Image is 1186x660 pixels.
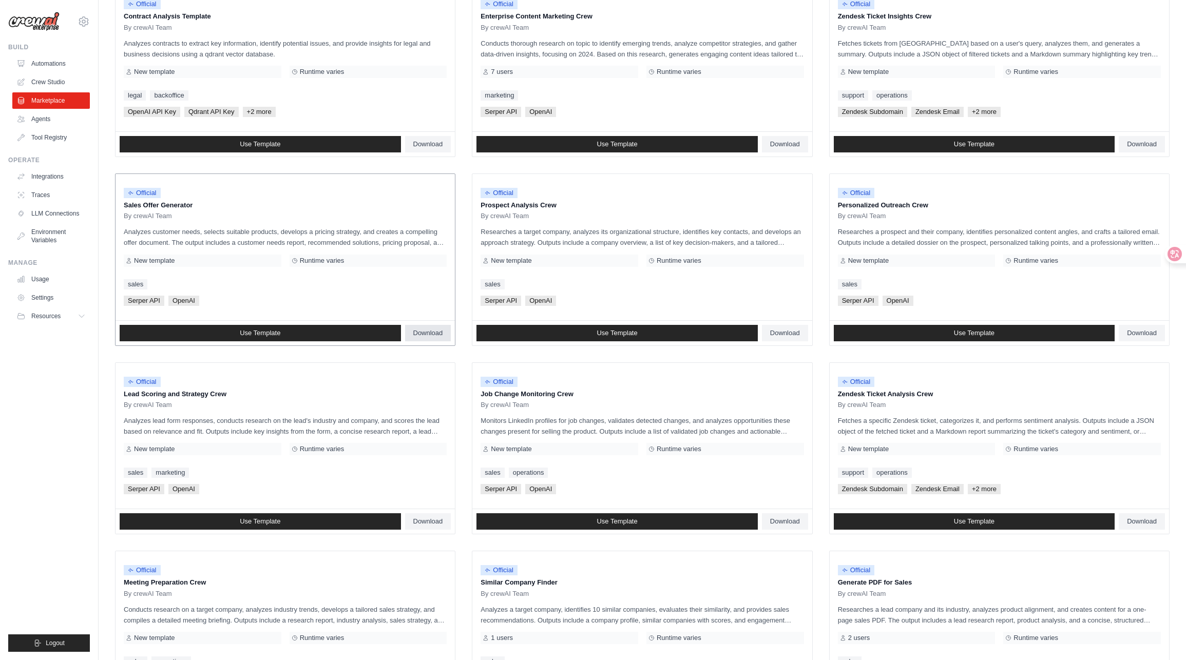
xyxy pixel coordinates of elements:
span: Runtime varies [1013,68,1058,76]
p: Lead Scoring and Strategy Crew [124,389,447,399]
p: Researches a prospect and their company, identifies personalized content angles, and crafts a tai... [838,226,1161,248]
a: Download [405,513,451,530]
span: Official [124,565,161,575]
span: New template [491,257,531,265]
span: By crewAI Team [838,590,886,598]
span: By crewAI Team [124,24,172,32]
a: support [838,90,868,101]
a: Use Template [476,325,758,341]
button: Resources [12,308,90,324]
span: OpenAI [883,296,913,306]
span: Serper API [838,296,878,306]
span: Runtime varies [300,634,345,642]
span: New template [848,445,889,453]
a: Download [1119,513,1165,530]
a: Traces [12,187,90,203]
span: By crewAI Team [124,590,172,598]
p: Analyzes contracts to extract key information, identify potential issues, and provide insights fo... [124,38,447,60]
a: Settings [12,289,90,306]
a: sales [124,468,147,478]
a: legal [124,90,146,101]
a: support [838,468,868,478]
span: +2 more [968,107,1001,117]
span: Use Template [240,329,280,337]
span: Zendesk Subdomain [838,484,907,494]
span: New template [134,634,175,642]
span: Download [770,140,800,148]
span: Download [1127,517,1157,526]
span: Runtime varies [1013,257,1058,265]
p: Zendesk Ticket Insights Crew [838,11,1161,22]
span: Zendesk Email [911,107,964,117]
span: Resources [31,312,61,320]
a: Download [762,325,808,341]
span: +2 more [243,107,276,117]
a: backoffice [150,90,188,101]
span: New template [848,257,889,265]
a: Use Template [120,513,401,530]
span: By crewAI Team [481,24,529,32]
span: OpenAI [525,484,556,494]
p: Meeting Preparation Crew [124,577,447,588]
div: 聊天小组件 [1135,611,1186,660]
span: Serper API [481,296,521,306]
span: Official [124,377,161,387]
p: Contract Analysis Template [124,11,447,22]
a: sales [481,468,504,478]
p: Generate PDF for Sales [838,577,1161,588]
span: Zendesk Subdomain [838,107,907,117]
a: Environment Variables [12,224,90,248]
span: OpenAI API Key [124,107,180,117]
div: Manage [8,259,90,267]
span: By crewAI Team [481,401,529,409]
span: Serper API [481,107,521,117]
span: Use Template [597,329,637,337]
span: Use Template [954,140,994,148]
p: Enterprise Content Marketing Crew [481,11,804,22]
span: Runtime varies [657,68,701,76]
span: +2 more [968,484,1001,494]
span: Zendesk Email [911,484,964,494]
span: Download [770,517,800,526]
a: Download [1119,325,1165,341]
a: Use Template [834,325,1115,341]
span: Runtime varies [300,445,345,453]
a: marketing [481,90,518,101]
p: Conducts thorough research on topic to identify emerging trends, analyze competitor strategies, a... [481,38,804,60]
span: Use Template [240,517,280,526]
span: Download [1127,329,1157,337]
p: Job Change Monitoring Crew [481,389,804,399]
span: Official [838,377,875,387]
p: Researches a target company, analyzes its organizational structure, identifies key contacts, and ... [481,226,804,248]
span: Use Template [597,517,637,526]
span: New template [134,257,175,265]
a: Crew Studio [12,74,90,90]
span: New template [134,68,175,76]
p: Fetches a specific Zendesk ticket, categorizes it, and performs sentiment analysis. Outputs inclu... [838,415,1161,437]
a: Use Template [834,136,1115,152]
img: Logo [8,12,60,31]
a: Usage [12,271,90,287]
span: Runtime varies [657,257,701,265]
span: Official [481,377,518,387]
span: Download [1127,140,1157,148]
span: New template [491,445,531,453]
span: Download [770,329,800,337]
p: Analyzes customer needs, selects suitable products, develops a pricing strategy, and creates a co... [124,226,447,248]
span: Download [413,517,443,526]
span: OpenAI [168,484,199,494]
span: Use Template [954,329,994,337]
span: OpenAI [525,296,556,306]
span: Official [124,188,161,198]
span: 7 users [491,68,513,76]
span: By crewAI Team [481,212,529,220]
p: Sales Offer Generator [124,200,447,210]
p: Conducts research on a target company, analyzes industry trends, develops a tailored sales strate... [124,604,447,626]
p: Fetches tickets from [GEOGRAPHIC_DATA] based on a user's query, analyzes them, and generates a su... [838,38,1161,60]
a: operations [872,90,912,101]
p: Analyzes lead form responses, conducts research on the lead's industry and company, and scores th... [124,415,447,437]
span: 2 users [848,634,870,642]
span: By crewAI Team [124,212,172,220]
p: Prospect Analysis Crew [481,200,804,210]
span: Runtime varies [300,68,345,76]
